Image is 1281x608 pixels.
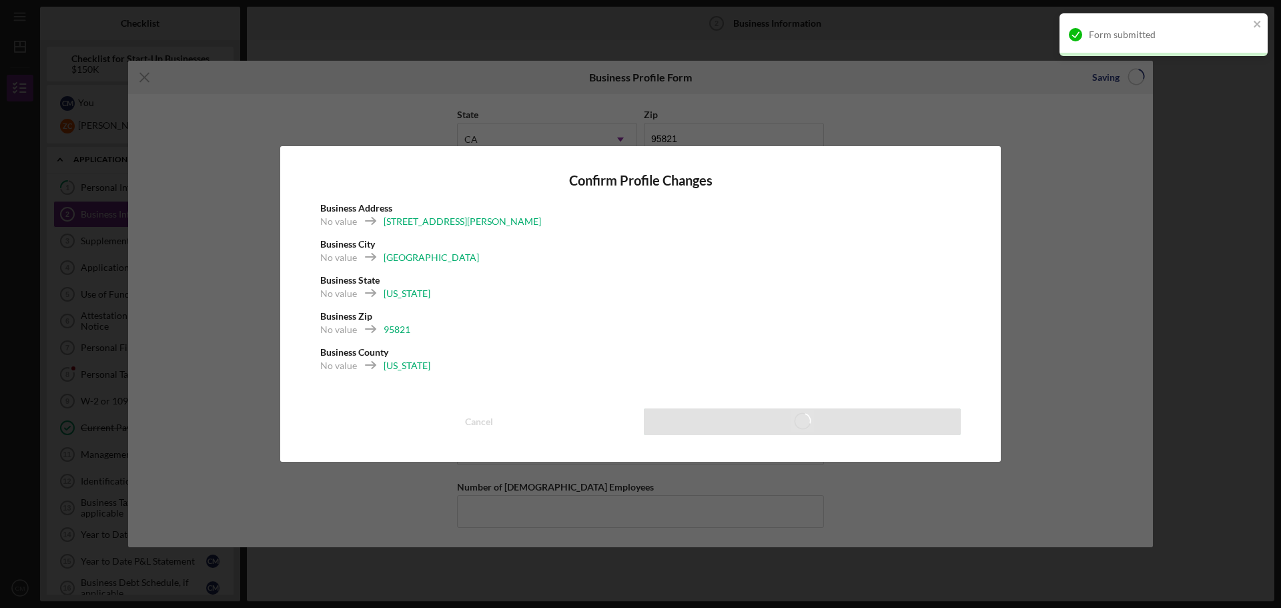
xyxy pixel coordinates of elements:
[320,408,637,435] button: Cancel
[320,238,375,250] b: Business City
[465,408,493,435] div: Cancel
[384,359,430,372] div: [US_STATE]
[384,251,479,264] div: [GEOGRAPHIC_DATA]
[320,215,357,228] div: No value
[320,173,961,188] h4: Confirm Profile Changes
[320,287,357,300] div: No value
[384,323,410,336] div: 95821
[320,310,372,322] b: Business Zip
[644,408,961,435] button: Save
[320,323,357,336] div: No value
[320,251,357,264] div: No value
[320,359,357,372] div: No value
[1089,29,1249,40] div: Form submitted
[320,202,392,214] b: Business Address
[1253,19,1262,31] button: close
[320,346,388,358] b: Business County
[320,274,380,286] b: Business State
[384,215,541,228] div: [STREET_ADDRESS][PERSON_NAME]
[384,287,430,300] div: [US_STATE]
